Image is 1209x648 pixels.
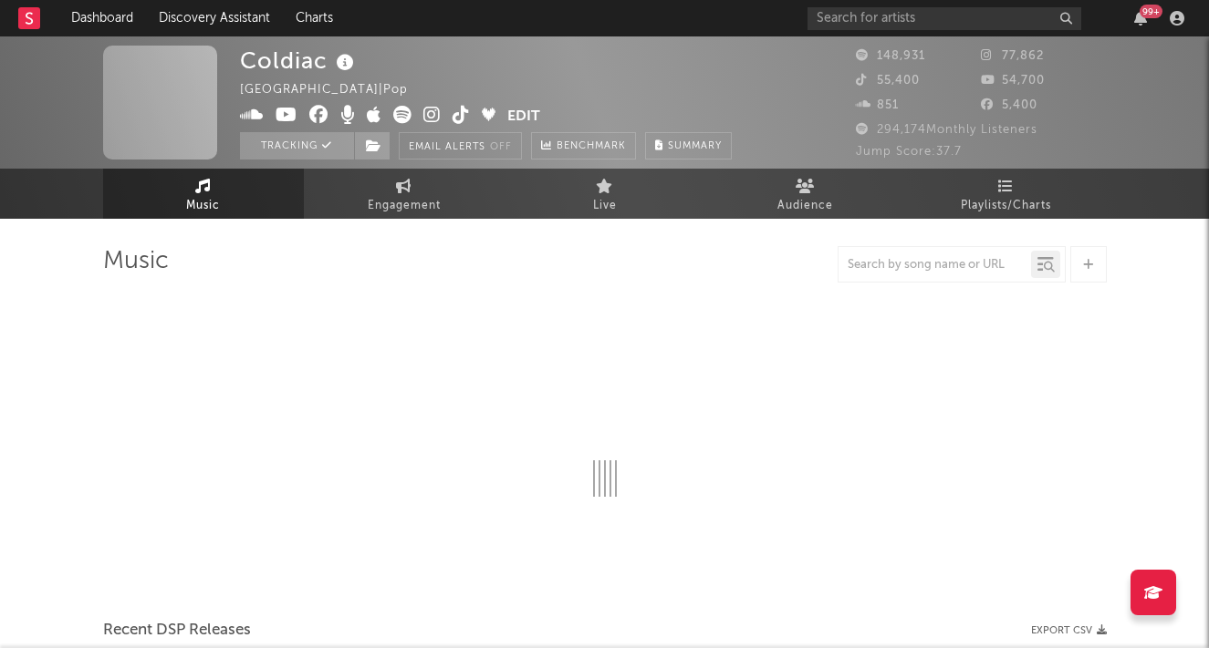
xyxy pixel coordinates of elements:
span: Music [186,195,220,217]
span: 148,931 [856,50,925,62]
span: Benchmark [557,136,626,158]
input: Search by song name or URL [839,258,1031,273]
span: 851 [856,99,899,111]
span: Jump Score: 37.7 [856,146,962,158]
button: Summary [645,132,732,159]
input: Search for artists [808,7,1081,30]
em: Off [490,142,512,152]
a: Benchmark [531,132,636,159]
a: Live [505,169,705,219]
span: 5,400 [981,99,1037,111]
span: 54,700 [981,75,1045,87]
a: Playlists/Charts [906,169,1107,219]
span: Playlists/Charts [961,195,1051,217]
button: Edit [507,106,540,129]
a: Audience [705,169,906,219]
span: 77,862 [981,50,1044,62]
span: 55,400 [856,75,920,87]
div: 99 + [1140,5,1162,18]
span: Recent DSP Releases [103,620,251,642]
a: Music [103,169,304,219]
span: Engagement [368,195,441,217]
button: Tracking [240,132,354,159]
button: Export CSV [1031,625,1107,636]
div: Coldiac [240,46,359,76]
button: 99+ [1134,11,1147,26]
span: Audience [777,195,833,217]
a: Engagement [304,169,505,219]
span: Live [593,195,617,217]
button: Email AlertsOff [399,132,522,159]
span: Summary [668,141,722,151]
span: 294,174 Monthly Listeners [856,124,1037,136]
div: [GEOGRAPHIC_DATA] | Pop [240,79,429,101]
